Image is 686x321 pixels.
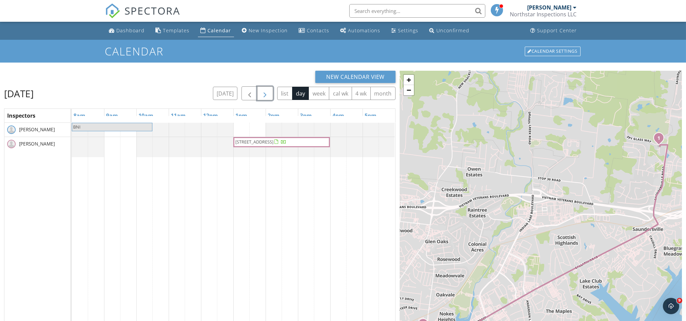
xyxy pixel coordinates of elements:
[137,110,155,121] a: 10am
[241,86,257,100] button: Previous day
[363,110,378,121] a: 5pm
[292,87,309,100] button: day
[663,298,679,314] iframe: Intercom live chat
[525,47,581,56] div: Calendar Settings
[249,27,288,34] div: New Inspection
[18,126,56,133] span: [PERSON_NAME]
[404,85,414,95] a: Zoom out
[201,110,220,121] a: 12pm
[257,86,273,100] button: Next day
[329,87,352,100] button: cal wk
[7,140,16,148] img: default-user-f0147aede5fd5fa78ca7ade42f37bd4542148d508eef1c3d3ea960f66861d68b.jpg
[4,87,34,100] h2: [DATE]
[510,11,577,18] div: Northstar Inspections LLC
[528,24,580,37] a: Support Center
[398,27,419,34] div: Settings
[105,45,581,57] h1: Calendar
[437,27,470,34] div: Unconfirmed
[338,24,383,37] a: Automations (Basic)
[239,24,291,37] a: New Inspection
[213,87,238,100] button: [DATE]
[104,110,120,121] a: 9am
[537,27,577,34] div: Support Center
[427,24,472,37] a: Unconfirmed
[370,87,396,100] button: month
[153,24,193,37] a: Templates
[266,110,281,121] a: 2pm
[105,9,181,23] a: SPECTORA
[659,138,663,142] div: 100 Masters Way, Hendersonville, TN 37075
[72,110,87,121] a: 8am
[296,24,332,37] a: Contacts
[404,75,414,85] a: Zoom in
[105,3,120,18] img: The Best Home Inspection Software - Spectora
[524,46,581,57] a: Calendar Settings
[117,27,145,34] div: Dashboard
[198,24,234,37] a: Calendar
[298,110,314,121] a: 3pm
[18,140,56,147] span: [PERSON_NAME]
[7,125,16,134] img: default-user-f0147aede5fd5fa78ca7ade42f37bd4542148d508eef1c3d3ea960f66861d68b.jpg
[235,139,273,145] span: [STREET_ADDRESS]
[73,124,81,130] span: BNI
[125,3,181,18] span: SPECTORA
[331,110,346,121] a: 4pm
[349,4,485,18] input: Search everything...
[352,87,371,100] button: 4 wk
[389,24,421,37] a: Settings
[307,27,330,34] div: Contacts
[277,87,292,100] button: list
[7,112,35,119] span: Inspectors
[208,27,231,34] div: Calendar
[106,24,148,37] a: Dashboard
[308,87,329,100] button: week
[169,110,187,121] a: 11am
[528,4,572,11] div: [PERSON_NAME]
[677,298,682,303] span: 9
[348,27,381,34] div: Automations
[657,136,660,141] i: 1
[315,71,396,83] button: New Calendar View
[234,110,249,121] a: 1pm
[163,27,190,34] div: Templates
